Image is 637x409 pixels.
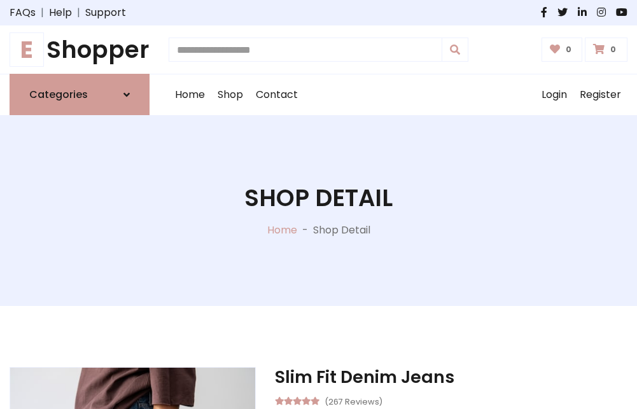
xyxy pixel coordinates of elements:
[169,74,211,115] a: Home
[563,44,575,55] span: 0
[10,36,150,64] h1: Shopper
[249,74,304,115] a: Contact
[10,5,36,20] a: FAQs
[211,74,249,115] a: Shop
[244,184,393,212] h1: Shop Detail
[10,36,150,64] a: EShopper
[10,32,44,67] span: E
[10,74,150,115] a: Categories
[36,5,49,20] span: |
[313,223,370,238] p: Shop Detail
[49,5,72,20] a: Help
[29,88,88,101] h6: Categories
[607,44,619,55] span: 0
[297,223,313,238] p: -
[585,38,627,62] a: 0
[535,74,573,115] a: Login
[325,393,382,408] small: (267 Reviews)
[267,223,297,237] a: Home
[275,367,627,387] h3: Slim Fit Denim Jeans
[542,38,583,62] a: 0
[72,5,85,20] span: |
[85,5,126,20] a: Support
[573,74,627,115] a: Register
